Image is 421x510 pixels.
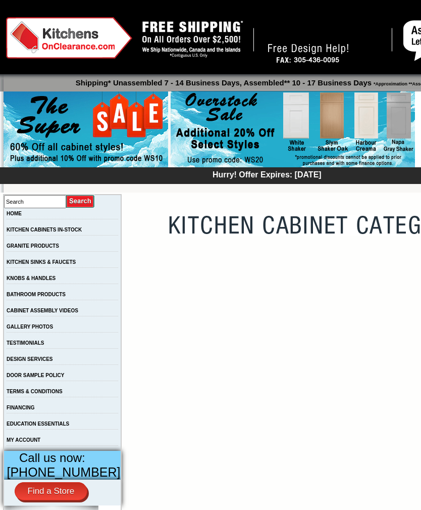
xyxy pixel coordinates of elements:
[7,259,76,265] a: KITCHEN SINKS & FAUCETS
[7,211,22,216] a: HOME
[19,451,85,465] span: Call us now:
[7,437,40,443] a: MY ACCOUNT
[6,17,132,59] img: Kitchens on Clearance Logo
[7,243,59,249] a: GRANITE PRODUCTS
[7,324,53,330] a: GALLERY PHOTOS
[7,275,56,281] a: KNOBS & HANDLES
[66,195,95,208] input: Submit
[7,340,44,346] a: TESTIMONIALS
[7,356,53,362] a: DESIGN SERVICES
[7,405,35,410] a: FINANCING
[7,227,82,233] a: KITCHEN CABINETS IN-STOCK
[7,308,78,313] a: CABINET ASSEMBLY VIDEOS
[259,27,380,42] a: [PHONE_NUMBER]
[7,421,69,427] a: EDUCATION ESSENTIALS
[7,292,66,297] a: BATHROOM PRODUCTS
[7,465,121,479] a: [PHONE_NUMBER]
[15,482,88,500] a: Find a Store
[7,389,63,394] a: TERMS & CONDITIONS
[7,373,64,378] a: DOOR SAMPLE POLICY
